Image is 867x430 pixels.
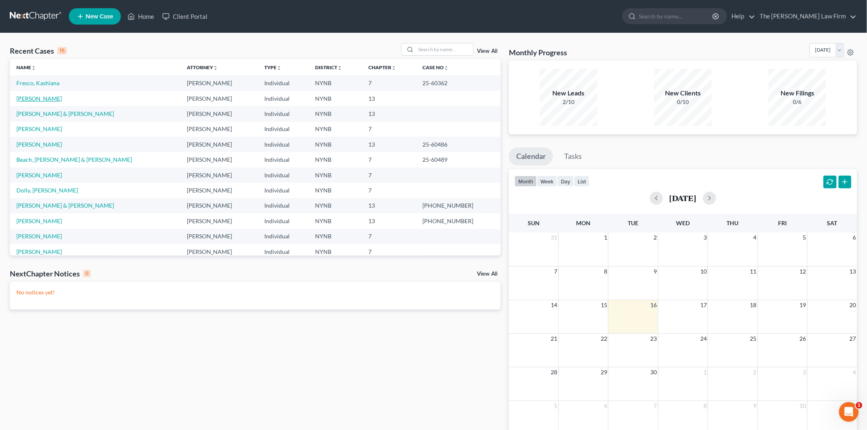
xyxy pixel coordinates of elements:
a: Help [728,9,755,24]
td: [PERSON_NAME] [180,75,258,91]
input: Search by name... [639,9,714,24]
span: Mon [576,220,591,226]
td: NYNB [309,244,362,259]
span: 8 [703,401,708,411]
td: 13 [362,198,416,213]
td: 7 [362,229,416,244]
td: 7 [362,122,416,137]
span: 23 [650,334,658,344]
span: 8 [603,267,608,276]
div: 0/6 [769,98,826,106]
td: Individual [258,75,309,91]
span: 4 [852,367,857,377]
td: Individual [258,122,309,137]
td: Individual [258,106,309,121]
div: New Clients [654,88,712,98]
a: [PERSON_NAME] [16,95,62,102]
h2: [DATE] [670,194,697,202]
td: 7 [362,244,416,259]
td: [PERSON_NAME] [180,244,258,259]
iframe: Intercom live chat [839,402,859,422]
span: 16 [650,300,658,310]
a: [PERSON_NAME] [16,141,62,148]
h3: Monthly Progress [509,48,567,57]
span: 22 [600,334,608,344]
span: 3 [703,233,708,242]
a: [PERSON_NAME] [16,125,62,132]
i: unfold_more [277,66,281,70]
span: 31 [550,233,558,242]
span: Fri [778,220,787,226]
div: Recent Cases [10,46,67,56]
td: [PERSON_NAME] [180,106,258,121]
span: 20 [849,300,857,310]
button: month [515,176,537,187]
i: unfold_more [337,66,342,70]
span: 26 [799,334,807,344]
td: 7 [362,152,416,167]
a: [PERSON_NAME] & [PERSON_NAME] [16,202,114,209]
span: 6 [852,233,857,242]
span: 27 [849,334,857,344]
button: week [537,176,557,187]
td: 25-60486 [416,137,501,152]
span: 4 [753,233,758,242]
td: [PHONE_NUMBER] [416,213,501,229]
td: [PERSON_NAME] [180,229,258,244]
span: Sat [827,220,837,226]
td: NYNB [309,75,362,91]
a: Client Portal [158,9,211,24]
div: 0 [83,270,91,277]
span: 10 [699,267,708,276]
span: 12 [799,267,807,276]
span: 13 [849,267,857,276]
td: [PERSON_NAME] [180,137,258,152]
a: [PERSON_NAME] [16,217,62,224]
span: 6 [603,401,608,411]
td: Individual [258,167,309,183]
div: 0/10 [654,98,712,106]
td: NYNB [309,167,362,183]
td: [PHONE_NUMBER] [416,198,501,213]
div: 15 [57,47,67,54]
td: 13 [362,213,416,229]
td: Individual [258,244,309,259]
td: NYNB [309,91,362,106]
span: 18 [749,300,758,310]
td: [PERSON_NAME] [180,198,258,213]
a: Nameunfold_more [16,64,36,70]
td: [PERSON_NAME] [180,167,258,183]
span: 24 [699,334,708,344]
td: NYNB [309,183,362,198]
span: 7 [554,267,558,276]
td: NYNB [309,213,362,229]
span: 7 [653,401,658,411]
span: 2 [753,367,758,377]
div: New Leads [540,88,597,98]
span: 28 [550,367,558,377]
span: 15 [600,300,608,310]
span: 1 [856,402,862,409]
td: 25-60362 [416,75,501,91]
td: Individual [258,137,309,152]
a: [PERSON_NAME] [16,248,62,255]
div: NextChapter Notices [10,269,91,278]
div: New Filings [769,88,826,98]
a: [PERSON_NAME] [16,233,62,240]
a: Chapterunfold_more [368,64,396,70]
i: unfold_more [31,66,36,70]
i: unfold_more [391,66,396,70]
a: Fresco, Kashiana [16,79,59,86]
td: Individual [258,183,309,198]
td: NYNB [309,137,362,152]
span: 17 [699,300,708,310]
span: New Case [86,14,113,20]
p: No notices yet! [16,288,494,296]
a: Dolly, [PERSON_NAME] [16,187,78,194]
td: 13 [362,137,416,152]
span: Thu [727,220,739,226]
i: unfold_more [444,66,449,70]
td: NYNB [309,106,362,121]
td: [PERSON_NAME] [180,213,258,229]
a: Case Nounfold_more [422,64,449,70]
